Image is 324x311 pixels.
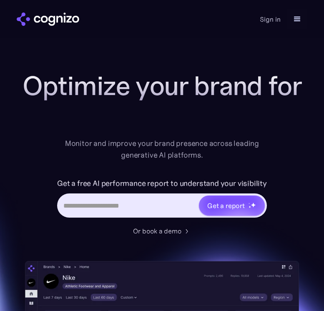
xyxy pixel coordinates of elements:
img: star [249,203,250,204]
a: Or book a demo [133,226,191,236]
a: Get a reportstarstarstar [198,195,266,216]
img: star [251,202,256,208]
div: menu [287,9,307,29]
div: Get a report [207,201,245,211]
img: star [249,206,251,208]
h1: Optimize your brand for [12,71,312,101]
a: Sign in [260,14,281,24]
div: Monitor and improve your brand presence across leading generative AI platforms. [60,138,265,161]
form: Hero URL Input Form [57,178,267,222]
label: Get a free AI performance report to understand your visibility [57,178,267,189]
img: cognizo logo [17,13,79,26]
div: Or book a demo [133,226,181,236]
a: home [17,13,79,26]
